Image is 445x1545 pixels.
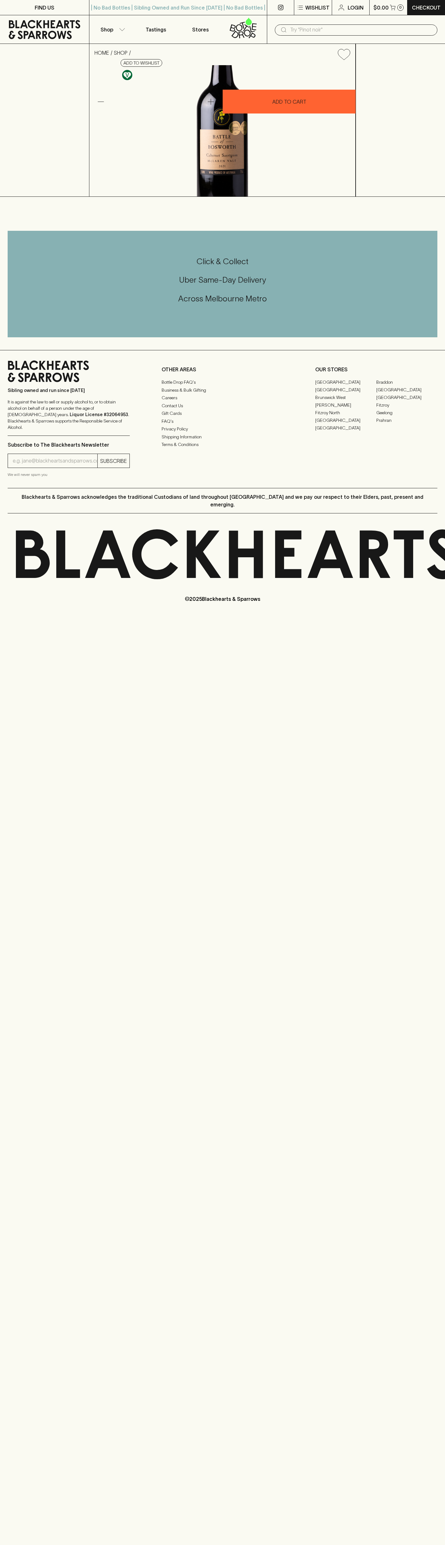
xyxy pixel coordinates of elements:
div: Call to action block [8,231,437,337]
p: SUBSCRIBE [100,457,127,465]
a: Privacy Policy [162,425,284,433]
a: Brunswick West [315,394,376,401]
a: [GEOGRAPHIC_DATA] [315,416,376,424]
a: [GEOGRAPHIC_DATA] [376,394,437,401]
p: OUR STORES [315,366,437,373]
a: Business & Bulk Gifting [162,386,284,394]
a: Contact Us [162,402,284,409]
a: Fitzroy North [315,409,376,416]
a: SHOP [114,50,128,56]
h5: Across Melbourne Metro [8,293,437,304]
a: Made without the use of any animal products. [121,68,134,82]
a: Gift Cards [162,410,284,417]
a: Stores [178,15,223,44]
a: Careers [162,394,284,402]
p: Subscribe to The Blackhearts Newsletter [8,441,130,449]
p: Wishlist [305,4,330,11]
a: [GEOGRAPHIC_DATA] [315,424,376,432]
h5: Uber Same-Day Delivery [8,275,437,285]
a: Tastings [134,15,178,44]
a: [GEOGRAPHIC_DATA] [315,378,376,386]
p: Sibling owned and run since [DATE] [8,387,130,394]
p: ADD TO CART [272,98,306,106]
a: HOME [94,50,109,56]
input: Try "Pinot noir" [290,25,432,35]
a: FAQ's [162,417,284,425]
a: Prahran [376,416,437,424]
button: Add to wishlist [335,46,353,63]
p: Tastings [146,26,166,33]
p: OTHER AREAS [162,366,284,373]
button: Add to wishlist [121,59,162,67]
a: Geelong [376,409,437,416]
a: Fitzroy [376,401,437,409]
input: e.g. jane@blackheartsandsparrows.com.au [13,456,97,466]
a: [GEOGRAPHIC_DATA] [315,386,376,394]
a: Braddon [376,378,437,386]
strong: Liquor License #32064953 [70,412,128,417]
button: SUBSCRIBE [98,454,129,468]
p: 0 [399,6,402,9]
p: Login [348,4,364,11]
p: Blackhearts & Sparrows acknowledges the traditional Custodians of land throughout [GEOGRAPHIC_DAT... [12,493,433,508]
p: Checkout [412,4,441,11]
img: 41211.png [89,65,355,196]
p: $0.00 [373,4,389,11]
p: Stores [192,26,209,33]
a: Bottle Drop FAQ's [162,379,284,386]
a: [PERSON_NAME] [315,401,376,409]
h5: Click & Collect [8,256,437,267]
button: ADD TO CART [223,90,356,113]
p: Shop [101,26,113,33]
p: It is against the law to sell or supply alcohol to, or to obtain alcohol on behalf of a person un... [8,399,130,430]
button: Shop [89,15,134,44]
p: We will never spam you [8,471,130,478]
a: Terms & Conditions [162,441,284,449]
a: [GEOGRAPHIC_DATA] [376,386,437,394]
img: Vegan [122,70,132,80]
a: Shipping Information [162,433,284,441]
p: FIND US [35,4,54,11]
